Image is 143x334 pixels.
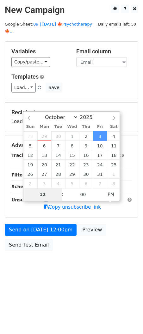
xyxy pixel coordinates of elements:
[23,125,37,129] span: Sun
[93,160,107,169] span: October 24, 2025
[78,114,101,120] input: Year
[93,179,107,188] span: November 7, 2025
[37,150,51,160] span: October 13, 2025
[5,224,77,236] a: Send on [DATE] 12:00pm
[11,109,132,116] h5: Recipients
[11,83,36,92] a: Load...
[79,141,93,150] span: October 9, 2025
[11,172,28,177] strong: Filters
[65,141,79,150] span: October 8, 2025
[37,169,51,179] span: October 27, 2025
[107,150,121,160] span: October 18, 2025
[65,150,79,160] span: October 15, 2025
[51,131,65,141] span: September 30, 2025
[79,169,93,179] span: October 30, 2025
[78,224,106,236] a: Preview
[44,204,101,210] a: Copy unsubscribe link
[99,152,124,158] label: UTM Codes
[62,188,64,200] span: :
[51,141,65,150] span: October 7, 2025
[107,169,121,179] span: November 1, 2025
[37,131,51,141] span: September 29, 2025
[107,131,121,141] span: October 4, 2025
[37,160,51,169] span: October 20, 2025
[11,57,50,67] a: Copy/paste...
[46,83,62,92] button: Save
[65,169,79,179] span: October 29, 2025
[79,179,93,188] span: November 6, 2025
[65,125,79,129] span: Wed
[51,150,65,160] span: October 14, 2025
[23,150,37,160] span: October 12, 2025
[23,188,62,201] input: Hour
[79,125,93,129] span: Thu
[5,22,92,34] a: 09 | [DATE] 🍁Psychotherapy🍁...
[76,48,132,55] h5: Email column
[79,150,93,160] span: October 16, 2025
[111,304,143,334] iframe: Chat Widget
[107,141,121,150] span: October 11, 2025
[11,142,132,149] h5: Advanced
[5,5,138,15] h2: New Campaign
[93,169,107,179] span: October 31, 2025
[23,160,37,169] span: October 19, 2025
[51,179,65,188] span: November 4, 2025
[65,179,79,188] span: November 5, 2025
[107,179,121,188] span: November 8, 2025
[11,197,42,202] strong: Unsubscribe
[37,141,51,150] span: October 6, 2025
[51,125,65,129] span: Tue
[5,239,53,251] a: Send Test Email
[37,125,51,129] span: Mon
[93,125,107,129] span: Fri
[65,160,79,169] span: October 22, 2025
[93,141,107,150] span: October 10, 2025
[107,125,121,129] span: Sat
[23,169,37,179] span: October 26, 2025
[5,22,92,34] small: Google Sheet:
[11,184,34,189] strong: Schedule
[93,150,107,160] span: October 17, 2025
[51,160,65,169] span: October 21, 2025
[11,153,33,158] strong: Tracking
[102,188,120,200] span: Click to toggle
[96,21,138,28] span: Daily emails left: 50
[96,22,138,27] a: Daily emails left: 50
[23,131,37,141] span: September 28, 2025
[64,188,103,201] input: Minute
[23,141,37,150] span: October 5, 2025
[93,131,107,141] span: October 3, 2025
[11,109,132,125] div: Loading...
[11,48,67,55] h5: Variables
[79,160,93,169] span: October 23, 2025
[107,160,121,169] span: October 25, 2025
[37,179,51,188] span: November 3, 2025
[23,179,37,188] span: November 2, 2025
[65,131,79,141] span: October 1, 2025
[11,73,39,80] a: Templates
[51,169,65,179] span: October 28, 2025
[79,131,93,141] span: October 2, 2025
